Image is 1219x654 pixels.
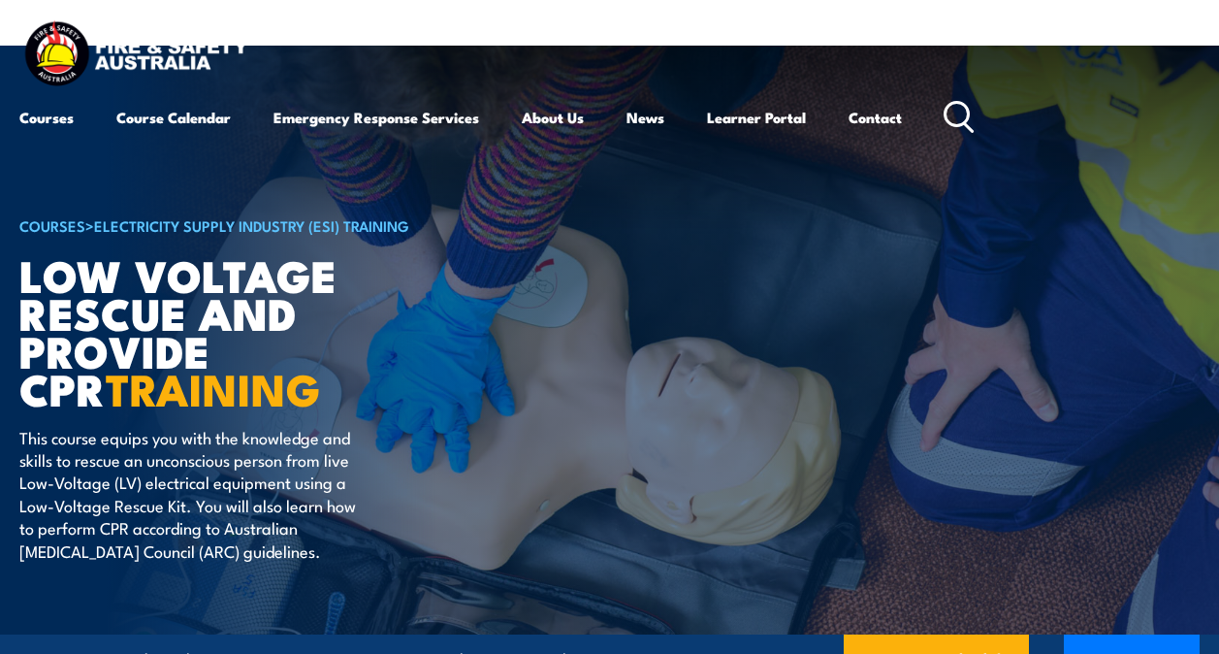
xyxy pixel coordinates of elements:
a: Emergency Response Services [273,94,479,141]
a: Learner Portal [707,94,806,141]
a: Contact [849,94,902,141]
h6: > [19,213,498,237]
strong: TRAINING [106,354,321,421]
a: Courses [19,94,74,141]
a: About Us [522,94,584,141]
h1: Low Voltage Rescue and Provide CPR [19,255,498,408]
a: COURSES [19,214,85,236]
p: This course equips you with the knowledge and skills to rescue an unconscious person from live Lo... [19,426,373,562]
a: Course Calendar [116,94,231,141]
a: Electricity Supply Industry (ESI) Training [94,214,409,236]
a: News [626,94,664,141]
